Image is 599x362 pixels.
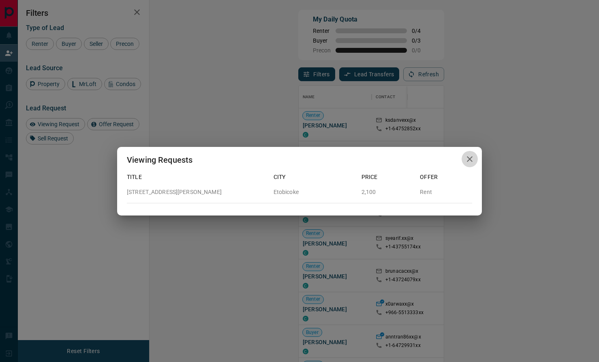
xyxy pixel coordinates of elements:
[362,173,414,181] p: Price
[274,188,355,196] p: Etobicoke
[420,188,472,196] p: Rent
[117,147,202,173] h2: Viewing Requests
[420,173,472,181] p: Offer
[127,188,267,196] p: [STREET_ADDRESS][PERSON_NAME]
[127,173,267,181] p: Title
[274,173,355,181] p: City
[362,188,414,196] p: 2,100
